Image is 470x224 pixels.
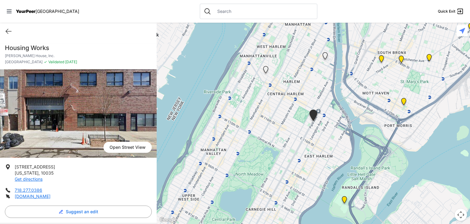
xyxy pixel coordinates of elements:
a: Open this area in Google Maps (opens a new window) [158,216,178,224]
span: [STREET_ADDRESS] [15,164,55,169]
span: Quick Exit [438,9,455,14]
h1: Housing Works [5,44,152,52]
span: [GEOGRAPHIC_DATA] [35,9,79,14]
div: Upper West Side, Closed [321,52,329,62]
span: Open Street View [103,142,152,153]
a: 718.277.0386 [15,187,42,193]
a: Get directions [15,176,43,182]
a: YourPeer[GEOGRAPHIC_DATA] [16,10,79,13]
div: Queen of Peace Single Female-Identified Adult Shelter [262,66,270,76]
span: [GEOGRAPHIC_DATA] [5,60,43,64]
div: The Bronx Pride Center [397,56,405,65]
span: [US_STATE] [15,170,39,176]
span: ✓ [44,60,47,64]
input: Search [214,8,313,14]
button: Suggest an edit [5,206,152,218]
span: Suggest an edit [66,209,98,215]
span: Validated [48,60,64,64]
a: [DOMAIN_NAME] [15,194,50,199]
a: Quick Exit [438,8,464,15]
img: Google [158,216,178,224]
div: Queen of Peace Single Male-Identified Adult Shelter [378,55,385,65]
span: [DATE] [64,60,77,64]
div: Hunts Point Multi-Service Center [425,54,433,64]
span: 10035 [41,170,54,176]
div: Keener Men's Shelter [341,196,348,206]
span: , [39,170,40,176]
p: [PERSON_NAME] House, Inc. [5,53,152,58]
div: Bailey House, Inc. [308,110,319,123]
button: Map camera controls [455,209,467,221]
span: YourPeer [16,9,35,14]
